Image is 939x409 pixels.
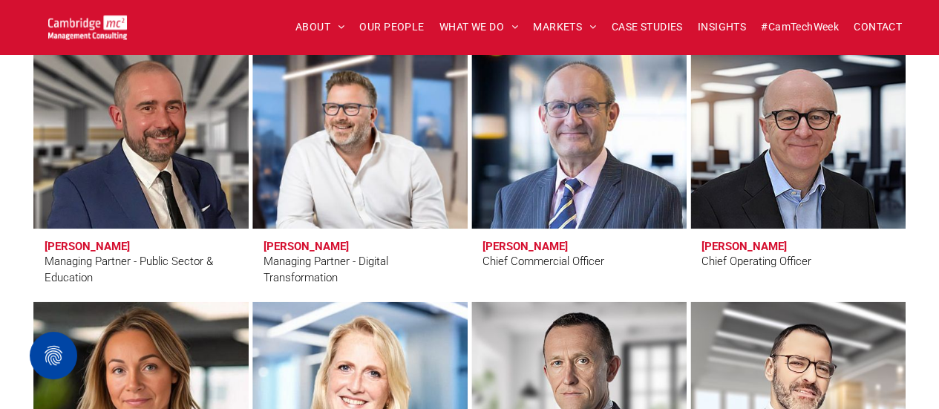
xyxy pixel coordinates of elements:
[432,16,526,39] a: WHAT WE DO
[701,253,811,270] div: Chief Operating Officer
[471,50,687,229] a: Stuart Curzon | Chief Commercial Officer | Cambridge Management Consulting
[701,240,787,253] h3: [PERSON_NAME]
[352,16,431,39] a: OUR PEOPLE
[252,50,468,229] a: Digital Transformation | Simon Crimp | Managing Partner - Digital Transformation
[48,17,127,33] a: Your Business Transformed | Cambridge Management Consulting
[33,50,249,229] a: Craig Cheney | Managing Partner - Public Sector & Education
[482,240,568,253] h3: [PERSON_NAME]
[45,253,238,287] div: Managing Partner - Public Sector & Education
[753,16,846,39] a: #CamTechWeek
[604,16,690,39] a: CASE STUDIES
[264,253,457,287] div: Managing Partner - Digital Transformation
[482,253,604,270] div: Chief Commercial Officer
[526,16,603,39] a: MARKETS
[45,240,130,253] h3: [PERSON_NAME]
[288,16,353,39] a: ABOUT
[690,50,906,229] a: Andrew Fleming | Chief Operating Officer | Cambridge Management Consulting
[690,16,753,39] a: INSIGHTS
[48,15,127,39] img: Cambridge MC Logo
[846,16,909,39] a: CONTACT
[264,240,349,253] h3: [PERSON_NAME]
